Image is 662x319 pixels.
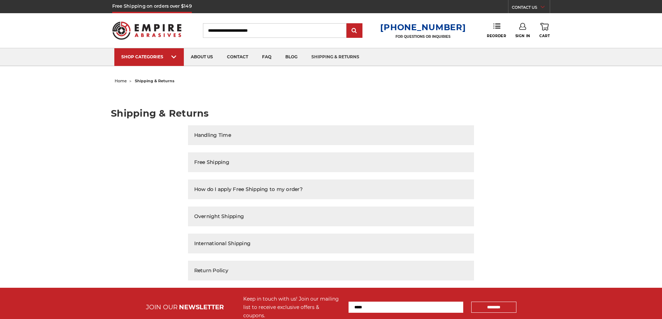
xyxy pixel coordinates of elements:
[188,152,474,172] button: Free Shipping
[188,125,474,145] button: Handling Time
[194,159,229,166] h2: Free Shipping
[220,48,255,66] a: contact
[515,34,530,38] span: Sign In
[348,24,361,38] input: Submit
[188,207,474,226] button: Overnight Shipping
[194,213,244,220] h2: Overnight Shipping
[111,109,551,118] h1: Shipping & Returns
[194,132,231,139] h2: Handling Time
[121,54,177,59] div: SHOP CATEGORIES
[188,234,474,253] button: International Shipping
[255,48,278,66] a: faq
[188,179,474,199] button: How do I apply Free Shipping to my order?
[112,17,182,44] img: Empire Abrasives
[380,34,466,39] p: FOR QUESTIONS OR INQUIRIES
[194,267,228,274] h2: Return Policy
[146,303,178,311] span: JOIN OUR
[539,34,550,38] span: Cart
[278,48,304,66] a: blog
[380,22,466,32] a: [PHONE_NUMBER]
[115,78,127,83] a: home
[184,48,220,66] a: about us
[487,34,506,38] span: Reorder
[179,303,224,311] span: NEWSLETTER
[188,261,474,280] button: Return Policy
[194,240,251,247] h2: International Shipping
[135,78,174,83] span: shipping & returns
[304,48,366,66] a: shipping & returns
[487,23,506,38] a: Reorder
[512,3,550,13] a: CONTACT US
[194,186,303,193] h2: How do I apply Free Shipping to my order?
[539,23,550,38] a: Cart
